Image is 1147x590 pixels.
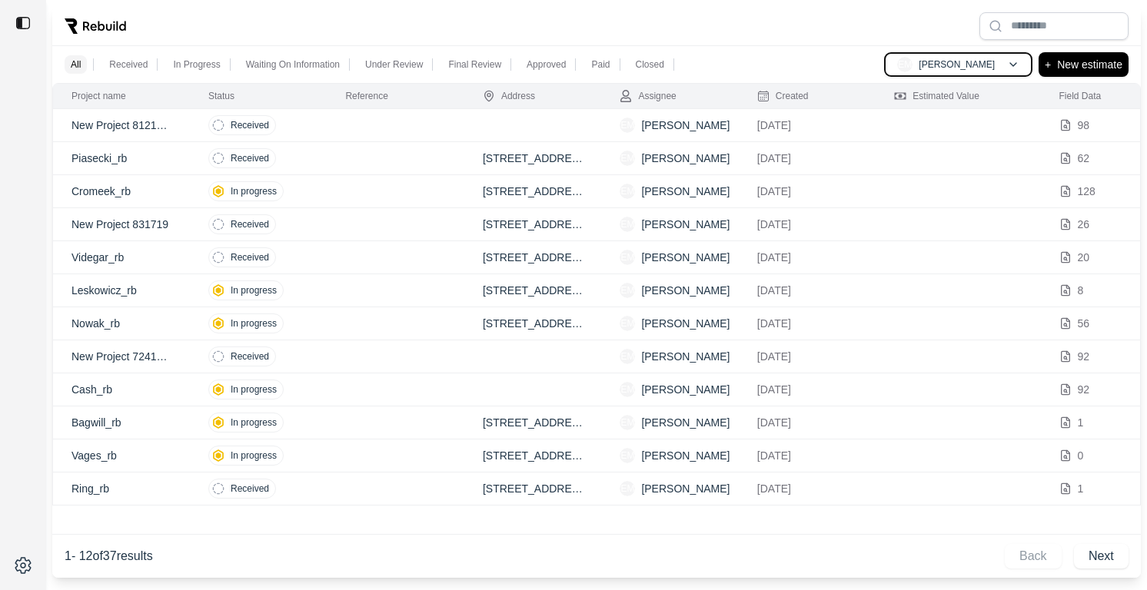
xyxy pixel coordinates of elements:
[464,439,601,472] td: [STREET_ADDRESS][PERSON_NAME][US_STATE]
[757,316,857,331] p: [DATE]
[1078,217,1090,232] p: 26
[636,58,664,71] p: Closed
[1078,151,1090,166] p: 62
[1078,283,1084,298] p: 8
[757,118,857,133] p: [DATE]
[1078,481,1084,496] p: 1
[641,250,730,265] p: [PERSON_NAME]
[71,415,171,430] p: Bagwill_rb
[620,151,635,166] span: EM
[641,118,730,133] p: [PERSON_NAME]
[1078,250,1090,265] p: 20
[1078,382,1090,397] p: 92
[464,175,601,208] td: [STREET_ADDRESS]
[71,349,171,364] p: New Project 7241814
[464,142,601,175] td: [STREET_ADDRESS][PERSON_NAME]
[231,317,277,330] p: In progress
[448,58,501,71] p: Final Review
[1045,55,1051,74] p: +
[620,349,635,364] span: EM
[464,274,601,307] td: [STREET_ADDRESS]
[71,250,171,265] p: Videgar_rb
[231,482,269,495] p: Received
[641,217,730,232] p: [PERSON_NAME]
[757,448,857,463] p: [DATE]
[620,283,635,298] span: EM
[1078,448,1084,463] p: 0
[641,316,730,331] p: [PERSON_NAME]
[620,481,635,496] span: EM
[65,18,126,34] img: Rebuild
[212,317,224,330] img: in-progress.svg
[464,307,601,340] td: [STREET_ADDRESS]
[212,284,224,297] img: in-progress.svg
[641,415,730,430] p: [PERSON_NAME]
[897,57,913,72] span: EM
[231,383,277,396] p: In progress
[1074,544,1129,568] button: Next
[464,472,601,505] td: [STREET_ADDRESS][PERSON_NAME]
[620,118,635,133] span: EM
[620,217,635,232] span: EM
[757,415,857,430] p: [DATE]
[464,406,601,439] td: [STREET_ADDRESS][PERSON_NAME]
[231,185,277,197] p: In progress
[757,151,857,166] p: [DATE]
[365,58,423,71] p: Under Review
[483,90,535,102] div: Address
[757,217,857,232] p: [DATE]
[173,58,220,71] p: In Progress
[212,416,224,429] img: in-progress.svg
[231,449,277,462] p: In progress
[1039,52,1129,77] button: +New estimate
[641,184,730,199] p: [PERSON_NAME]
[641,448,730,463] p: [PERSON_NAME]
[231,284,277,297] p: In progress
[919,58,995,71] p: [PERSON_NAME]
[345,90,387,102] div: Reference
[212,185,224,197] img: in-progress.svg
[1078,349,1090,364] p: 92
[231,152,269,164] p: Received
[231,119,269,131] p: Received
[527,58,566,71] p: Approved
[757,283,857,298] p: [DATE]
[71,217,171,232] p: New Project 831719
[620,184,635,199] span: EM
[620,250,635,265] span: EM
[641,382,730,397] p: [PERSON_NAME]
[620,448,635,463] span: EM
[757,250,857,265] p: [DATE]
[71,151,171,166] p: Piasecki_rb
[71,316,171,331] p: Nowak_rb
[1078,184,1095,199] p: 128
[231,416,277,429] p: In progress
[1078,118,1090,133] p: 98
[757,481,857,496] p: [DATE]
[212,449,224,462] img: in-progress.svg
[109,58,148,71] p: Received
[884,52,1032,77] button: EM[PERSON_NAME]
[71,481,171,496] p: Ring_rb
[641,481,730,496] p: [PERSON_NAME]
[1078,415,1084,430] p: 1
[641,349,730,364] p: [PERSON_NAME]
[71,382,171,397] p: Cash_rb
[757,90,809,102] div: Created
[1059,90,1102,102] div: Field Data
[71,184,171,199] p: Cromeek_rb
[71,118,171,133] p: New Project 8121139
[620,316,635,331] span: EM
[71,283,171,298] p: Leskowicz_rb
[757,184,857,199] p: [DATE]
[894,90,979,102] div: Estimated Value
[71,448,171,463] p: Vages_rb
[231,350,269,363] p: Received
[65,547,153,565] p: 1 - 12 of 37 results
[208,90,234,102] div: Status
[464,208,601,241] td: [STREET_ADDRESS]
[71,90,126,102] div: Project name
[212,383,224,396] img: in-progress.svg
[464,241,601,274] td: [STREET_ADDRESS][PERSON_NAME]
[757,382,857,397] p: [DATE]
